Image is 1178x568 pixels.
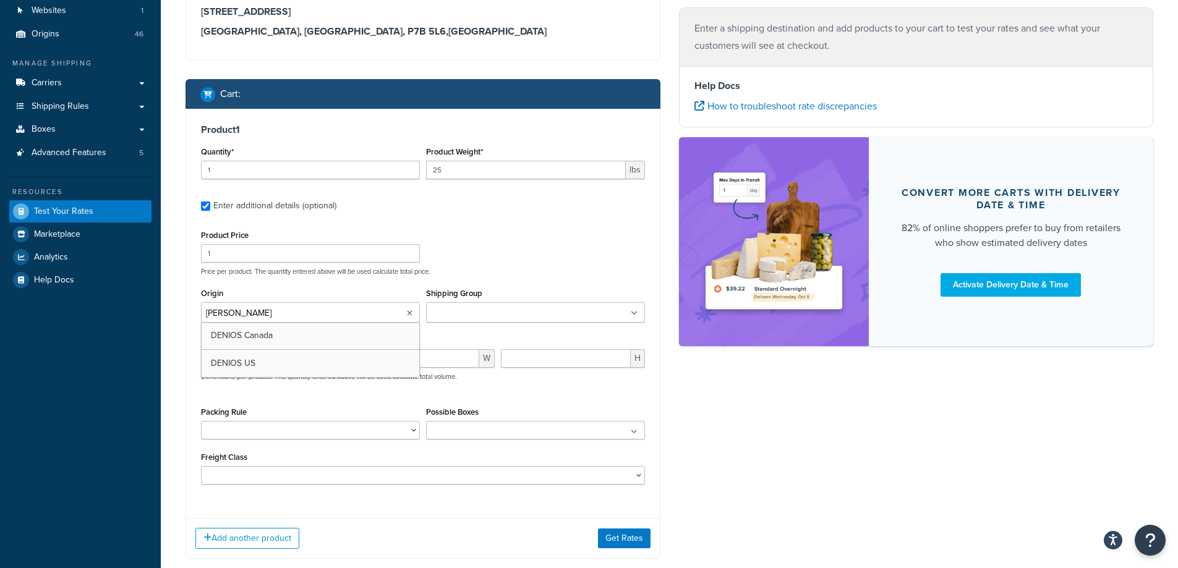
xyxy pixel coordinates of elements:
[213,197,336,214] div: Enter additional details (optional)
[201,452,247,462] label: Freight Class
[9,95,152,118] a: Shipping Rules
[426,289,482,298] label: Shipping Group
[426,407,479,417] label: Possible Boxes
[941,273,1081,297] a: Activate Delivery Date & Time
[201,231,249,240] label: Product Price
[34,206,93,217] span: Test Your Rates
[631,349,645,368] span: H
[202,350,419,377] a: DENIOS US
[32,148,106,158] span: Advanced Features
[694,20,1138,54] p: Enter a shipping destination and add products to your cart to test your rates and see what your c...
[201,161,420,179] input: 0.0
[135,29,143,40] span: 46
[211,329,273,342] span: DENIOS Canada
[9,223,152,245] a: Marketplace
[9,187,152,197] div: Resources
[198,372,457,381] p: Dimensions per product. The quantity entered above will be used calculate total volume.
[898,221,1124,250] div: 82% of online shoppers prefer to buy from retailers who show estimated delivery dates
[34,229,80,240] span: Marketplace
[694,78,1138,93] h4: Help Docs
[9,142,152,164] li: Advanced Features
[201,25,645,38] h3: [GEOGRAPHIC_DATA], [GEOGRAPHIC_DATA], P7B 5L6 , [GEOGRAPHIC_DATA]
[598,528,651,548] button: Get Rates
[9,58,152,69] div: Manage Shipping
[139,148,143,158] span: 5
[694,99,877,113] a: How to troubleshoot rate discrepancies
[698,156,850,328] img: feature-image-ddt-36eae7f7280da8017bfb280eaccd9c446f90b1fe08728e4019434db127062ab4.png
[34,275,74,286] span: Help Docs
[220,88,241,100] h2: Cart :
[201,147,234,156] label: Quantity*
[32,101,89,112] span: Shipping Rules
[898,187,1124,211] div: Convert more carts with delivery date & time
[9,200,152,223] a: Test Your Rates
[201,6,645,18] h3: [STREET_ADDRESS]
[198,267,648,276] p: Price per product. The quantity entered above will be used calculate total price.
[201,407,247,417] label: Packing Rule
[202,322,419,349] a: DENIOS Canada
[32,78,62,88] span: Carriers
[9,118,152,141] a: Boxes
[32,6,66,16] span: Websites
[9,246,152,268] a: Analytics
[201,124,645,136] h3: Product 1
[141,6,143,16] span: 1
[426,161,626,179] input: 0.00
[32,29,59,40] span: Origins
[201,289,223,298] label: Origin
[9,23,152,46] a: Origins46
[9,23,152,46] li: Origins
[195,528,299,549] button: Add another product
[211,357,255,370] span: DENIOS US
[626,161,645,179] span: lbs
[34,252,68,263] span: Analytics
[9,142,152,164] a: Advanced Features5
[479,349,495,368] span: W
[201,201,210,211] input: Enter additional details (optional)
[32,124,56,135] span: Boxes
[1135,525,1166,556] button: Open Resource Center
[9,72,152,95] a: Carriers
[426,147,483,156] label: Product Weight*
[9,269,152,291] a: Help Docs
